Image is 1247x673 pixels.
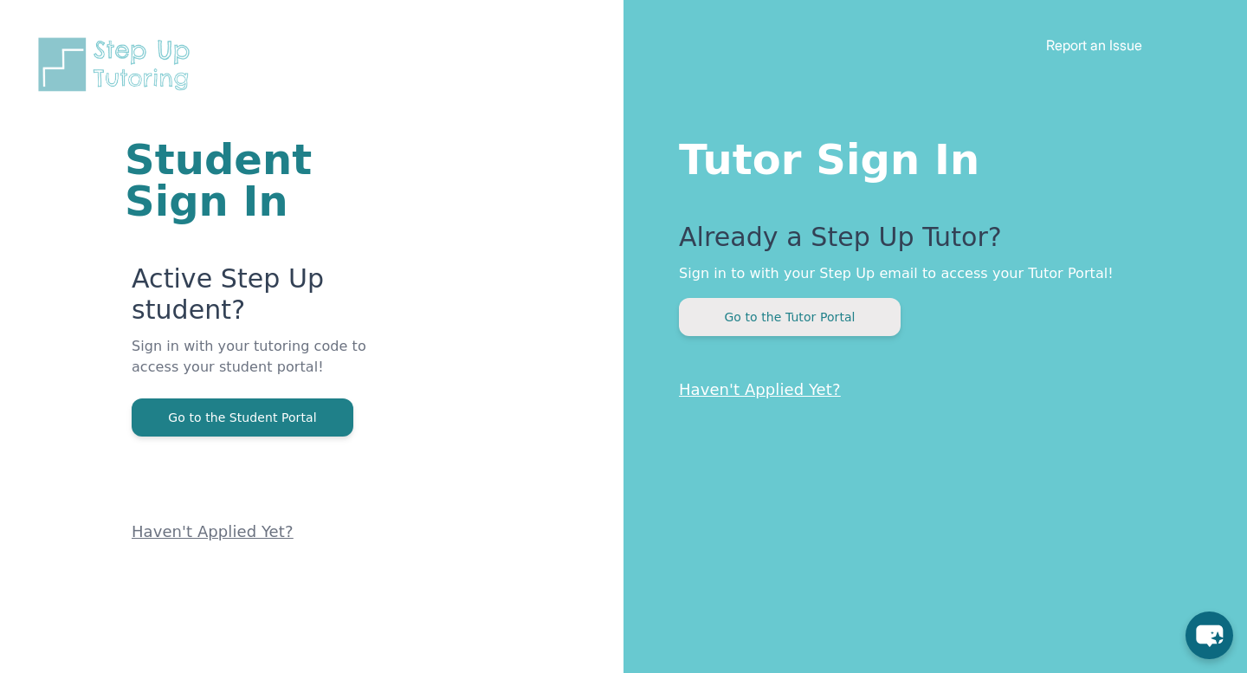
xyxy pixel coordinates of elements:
[679,380,841,398] a: Haven't Applied Yet?
[132,398,353,437] button: Go to the Student Portal
[1186,612,1233,659] button: chat-button
[679,263,1178,284] p: Sign in to with your Step Up email to access your Tutor Portal!
[132,522,294,540] a: Haven't Applied Yet?
[35,35,201,94] img: Step Up Tutoring horizontal logo
[679,222,1178,263] p: Already a Step Up Tutor?
[679,132,1178,180] h1: Tutor Sign In
[132,409,353,425] a: Go to the Student Portal
[679,308,901,325] a: Go to the Tutor Portal
[132,336,416,398] p: Sign in with your tutoring code to access your student portal!
[125,139,416,222] h1: Student Sign In
[132,263,416,336] p: Active Step Up student?
[679,298,901,336] button: Go to the Tutor Portal
[1046,36,1142,54] a: Report an Issue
